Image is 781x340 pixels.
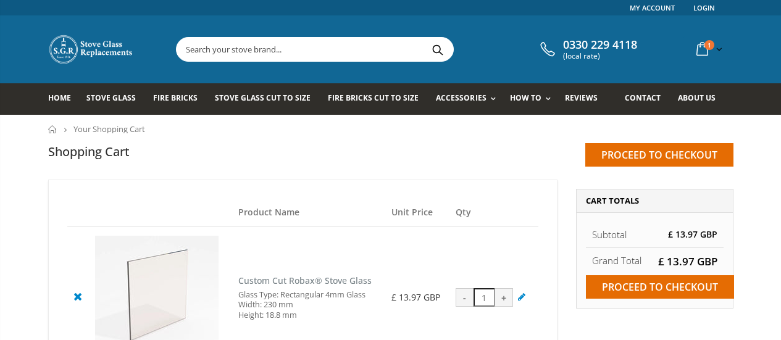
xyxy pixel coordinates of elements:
span: Contact [625,93,661,103]
span: 0330 229 4118 [563,38,637,52]
input: Proceed to checkout [586,275,734,299]
a: Fire Bricks [153,83,207,115]
span: Your Shopping Cart [73,123,145,135]
th: Product Name [232,199,385,226]
input: Proceed to checkout [585,143,733,167]
a: Custom Cut Robax® Stove Glass [238,275,372,286]
button: Search [424,38,452,61]
span: How To [510,93,541,103]
span: Cart Totals [586,195,639,206]
a: How To [510,83,557,115]
span: £ 13.97 GBP [391,291,440,303]
span: Accessories [436,93,486,103]
a: Accessories [436,83,501,115]
strong: Grand Total [592,254,641,267]
a: Fire Bricks Cut To Size [328,83,428,115]
a: Home [48,83,80,115]
span: Reviews [565,93,598,103]
span: (local rate) [563,52,637,60]
div: - [456,288,474,307]
a: Stove Glass [86,83,145,115]
span: About us [678,93,716,103]
span: Stove Glass Cut To Size [215,93,311,103]
a: Stove Glass Cut To Size [215,83,320,115]
th: Qty [449,199,538,226]
th: Unit Price [385,199,449,226]
span: Fire Bricks Cut To Size [328,93,419,103]
span: £ 13.97 GBP [668,228,717,240]
span: 1 [704,40,714,50]
span: Subtotal [592,228,627,241]
div: Glass Type: Rectangular 4mm Glass Width: 230 mm Height: 18.8 mm [238,290,379,320]
span: Fire Bricks [153,93,198,103]
input: Search your stove brand... [177,38,591,61]
div: + [495,288,513,307]
a: 1 [691,37,725,61]
span: Stove Glass [86,93,136,103]
a: Contact [625,83,670,115]
h1: Shopping Cart [48,143,130,160]
a: About us [678,83,725,115]
span: £ 13.97 GBP [658,254,717,268]
a: Home [48,125,57,133]
img: Stove Glass Replacement [48,34,135,65]
span: Home [48,93,71,103]
a: Reviews [565,83,607,115]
